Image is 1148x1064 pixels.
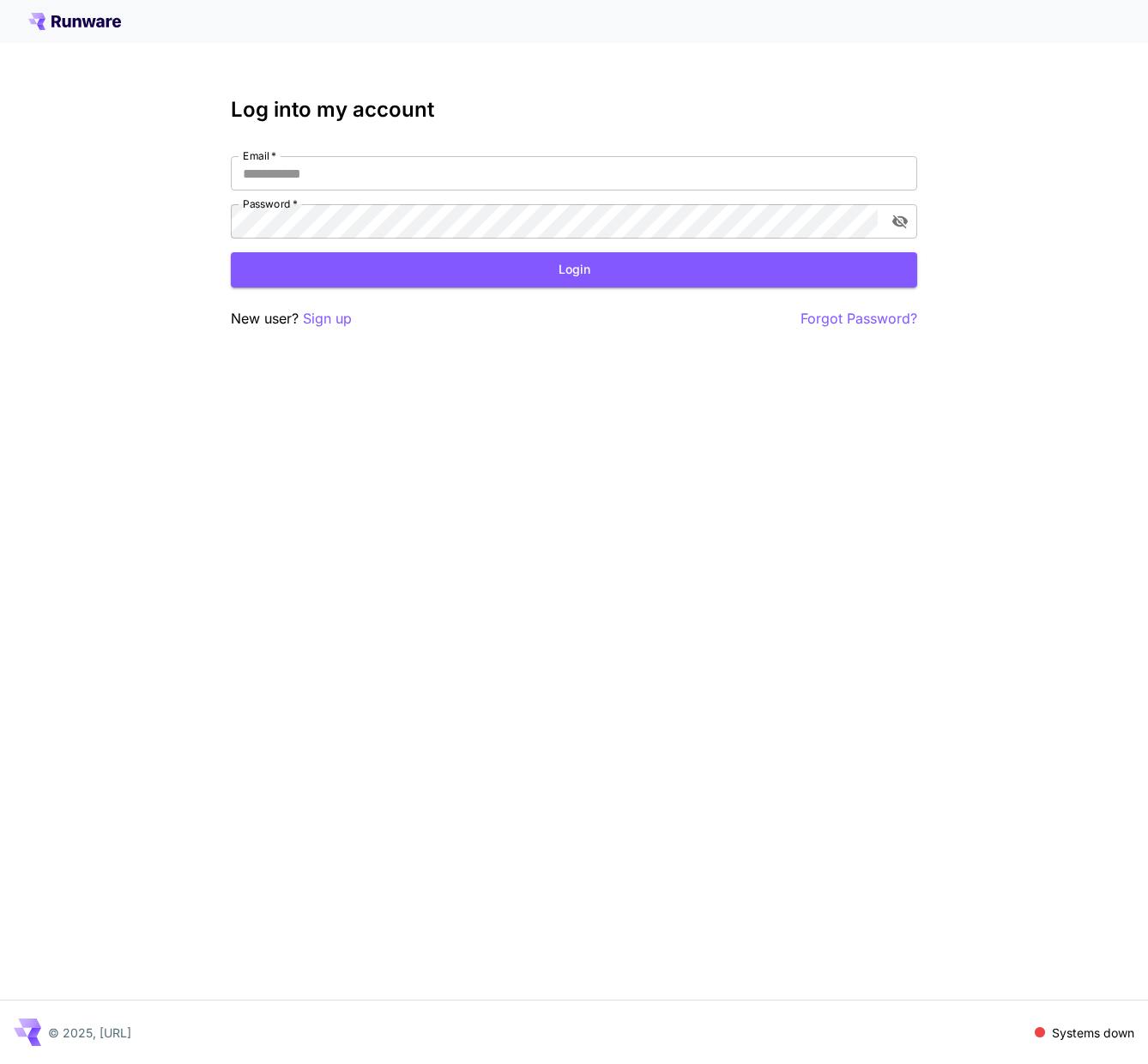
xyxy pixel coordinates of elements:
button: toggle password visibility [885,206,915,237]
label: Password [243,196,298,211]
label: Email [243,148,276,163]
button: Forgot Password? [801,308,917,329]
h3: Log into my account [231,98,917,122]
button: Sign up [303,308,352,329]
p: © 2025, [URL] [48,1024,131,1042]
p: Systems down [1052,1024,1134,1042]
p: New user? [231,308,352,329]
button: Login [231,252,917,287]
